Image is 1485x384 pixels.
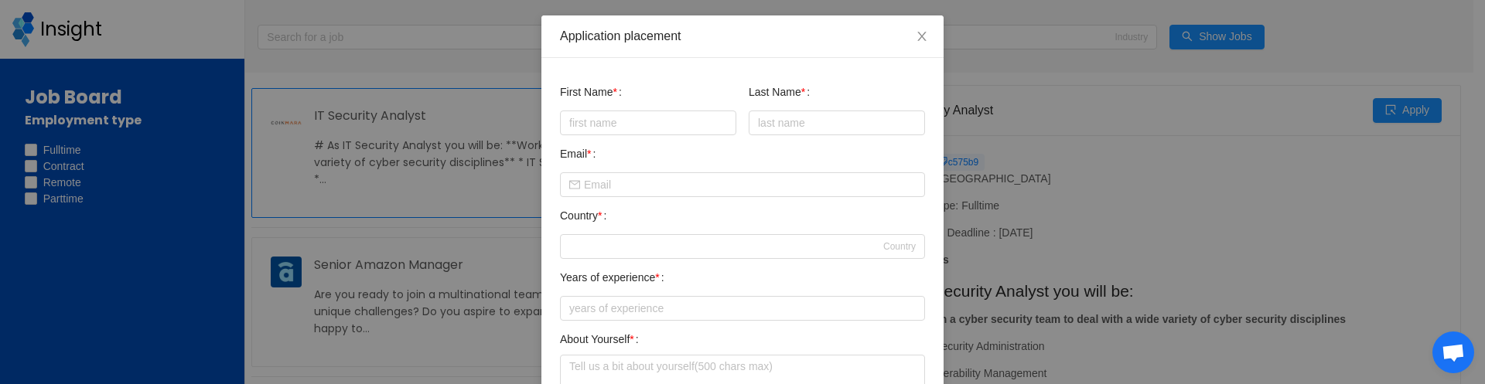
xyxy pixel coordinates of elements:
[560,28,925,45] div: Application placement
[560,333,634,345] span: About Yourself
[561,297,924,320] input: years of experience
[749,86,805,98] span: Last Name
[560,86,617,98] span: First Name
[560,209,602,222] span: Country
[560,271,660,284] span: Years of experience
[749,110,925,135] input: last name
[560,172,925,197] input: Email
[560,110,736,135] input: first name
[1432,331,1474,373] a: Open chat
[560,148,591,160] span: Email
[883,242,916,251] span: Country
[900,15,944,59] button: Close
[569,179,580,190] i: icon: mail
[916,30,928,42] i: icon: close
